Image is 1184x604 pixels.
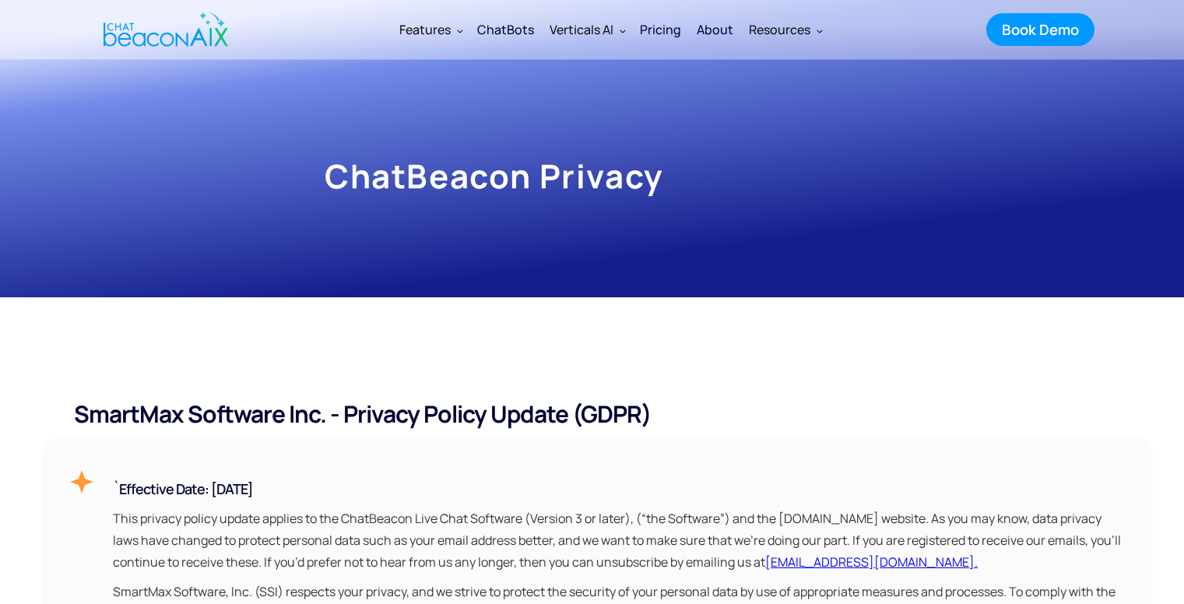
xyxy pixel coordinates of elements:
a: Book Demo [986,13,1094,46]
div: Book Demo [1002,19,1079,40]
div: Resources [741,11,829,48]
p: This privacy policy update applies to the ChatBeacon Live Chat Software (Version 3 or later), (“t... [113,507,1126,573]
a: Pricing [632,9,689,50]
a: About [689,9,741,50]
div: Features [399,19,451,40]
h6: `Effective Date: [DATE] [113,478,1126,500]
h2: ChatBeacon Privacy [325,156,664,196]
div: Verticals AI [550,19,613,40]
img: Dropdown [620,27,626,33]
div: Resources [749,19,810,40]
div: Verticals AI [542,11,632,48]
h4: SmartMax Software Inc. - Privacy Policy Update (GDPR) [43,399,1153,430]
div: Features [392,11,469,48]
div: ChatBots [477,19,534,40]
img: Star [70,470,93,493]
div: Pricing [640,19,681,40]
a: [EMAIL_ADDRESS][DOMAIN_NAME]. [765,553,978,571]
a: ChatBots [469,9,542,50]
img: Dropdown [817,27,823,33]
a: home [90,2,237,57]
div: About [697,19,733,40]
img: Dropdown [457,27,463,33]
